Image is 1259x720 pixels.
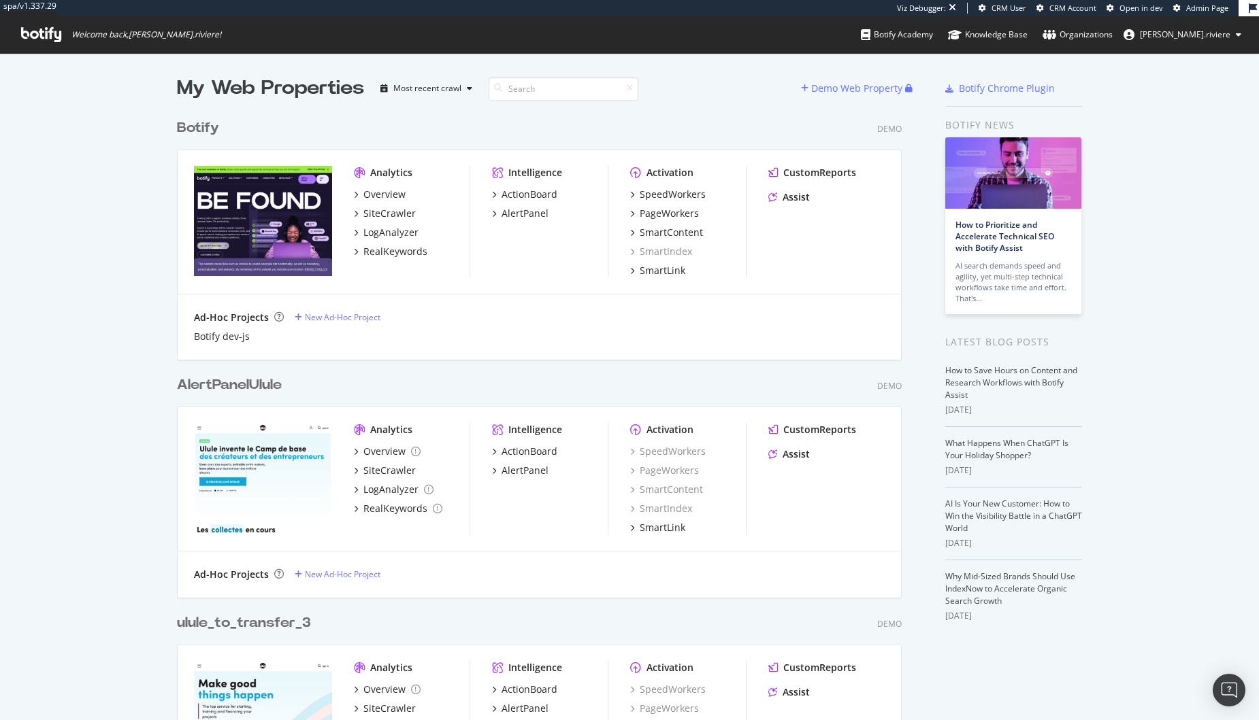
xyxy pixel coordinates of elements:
[630,483,703,496] div: SmartContent
[492,445,557,458] a: ActionBoard
[768,661,856,674] a: CustomReports
[177,118,219,138] div: Botify
[630,226,703,239] a: SmartContent
[1113,24,1252,46] button: [PERSON_NAME].riviere
[354,226,419,239] a: LogAnalyzer
[768,423,856,436] a: CustomReports
[783,166,856,179] div: CustomReports
[354,683,421,696] a: Overview
[945,537,1082,549] div: [DATE]
[647,661,693,674] div: Activation
[1173,3,1228,14] a: Admin Page
[354,464,416,477] a: SiteCrawler
[768,166,856,179] a: CustomReports
[768,447,810,461] a: Assist
[801,82,905,94] a: Demo Web Property
[354,702,416,715] a: SiteCrawler
[177,118,225,138] a: Botify
[945,137,1081,209] img: How to Prioritize and Accelerate Technical SEO with Botify Assist
[363,245,427,258] div: RealKeywords
[945,118,1082,133] div: Botify news
[363,207,416,220] div: SiteCrawler
[354,188,406,201] a: Overview
[363,445,406,458] div: Overview
[492,702,549,715] a: AlertPanel
[640,188,706,201] div: SpeedWorkers
[508,166,562,179] div: Intelligence
[630,683,706,696] a: SpeedWorkers
[393,84,461,92] div: Most recent crawl
[640,521,685,534] div: SmartLink
[945,404,1082,416] div: [DATE]
[492,188,557,201] a: ActionBoard
[640,264,685,277] div: SmartLink
[630,445,706,458] a: SpeedWorkers
[877,380,902,392] div: Demo
[630,521,685,534] a: SmartLink
[1107,3,1163,14] a: Open in dev
[1043,16,1113,53] a: Organizations
[363,502,427,515] div: RealKeywords
[945,335,1082,349] div: Latest Blog Posts
[492,464,549,477] a: AlertPanel
[194,423,332,533] img: AlertPanelUlule
[489,77,638,101] input: Search
[861,16,933,53] a: Botify Academy
[979,3,1026,14] a: CRM User
[640,226,703,239] div: SmartContent
[370,423,412,436] div: Analytics
[630,188,706,201] a: SpeedWorkers
[783,423,856,436] div: CustomReports
[363,483,419,496] div: LogAnalyzer
[177,375,287,395] a: AlertPanelUlule
[305,568,380,580] div: New Ad-Hoc Project
[502,445,557,458] div: ActionBoard
[502,683,557,696] div: ActionBoard
[945,364,1077,400] a: How to Save Hours on Content and Research Workflows with Botify Assist
[768,190,810,204] a: Assist
[945,464,1082,477] div: [DATE]
[783,661,856,674] div: CustomReports
[640,207,699,220] div: PageWorkers
[363,683,406,696] div: Overview
[630,207,699,220] a: PageWorkers
[1036,3,1096,14] a: CRM Account
[630,245,692,258] a: SmartIndex
[502,188,557,201] div: ActionBoard
[370,166,412,179] div: Analytics
[508,661,562,674] div: Intelligence
[647,166,693,179] div: Activation
[194,330,250,343] div: Botify dev-js
[959,82,1055,95] div: Botify Chrome Plugin
[783,190,810,204] div: Assist
[1186,3,1228,13] span: Admin Page
[955,260,1071,304] div: AI search demands speed and agility, yet multi-step technical workflows take time and effort. Tha...
[783,447,810,461] div: Assist
[370,661,412,674] div: Analytics
[945,498,1082,534] a: AI Is Your New Customer: How to Win the Visibility Battle in a ChatGPT World
[948,16,1028,53] a: Knowledge Base
[194,568,269,581] div: Ad-Hoc Projects
[811,82,902,95] div: Demo Web Property
[948,28,1028,41] div: Knowledge Base
[630,264,685,277] a: SmartLink
[492,683,557,696] a: ActionBoard
[630,464,699,477] a: PageWorkers
[508,423,562,436] div: Intelligence
[945,570,1075,606] a: Why Mid-Sized Brands Should Use IndexNow to Accelerate Organic Search Growth
[177,613,316,633] a: ulule_to_transfer_3
[375,78,478,99] button: Most recent crawl
[354,483,434,496] a: LogAnalyzer
[354,502,442,515] a: RealKeywords
[295,568,380,580] a: New Ad-Hoc Project
[955,219,1054,254] a: How to Prioritize and Accelerate Technical SEO with Botify Assist
[177,375,282,395] div: AlertPanelUlule
[492,207,549,220] a: AlertPanel
[630,502,692,515] a: SmartIndex
[897,3,946,14] div: Viz Debugger:
[71,29,221,40] span: Welcome back, [PERSON_NAME].riviere !
[502,464,549,477] div: AlertPanel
